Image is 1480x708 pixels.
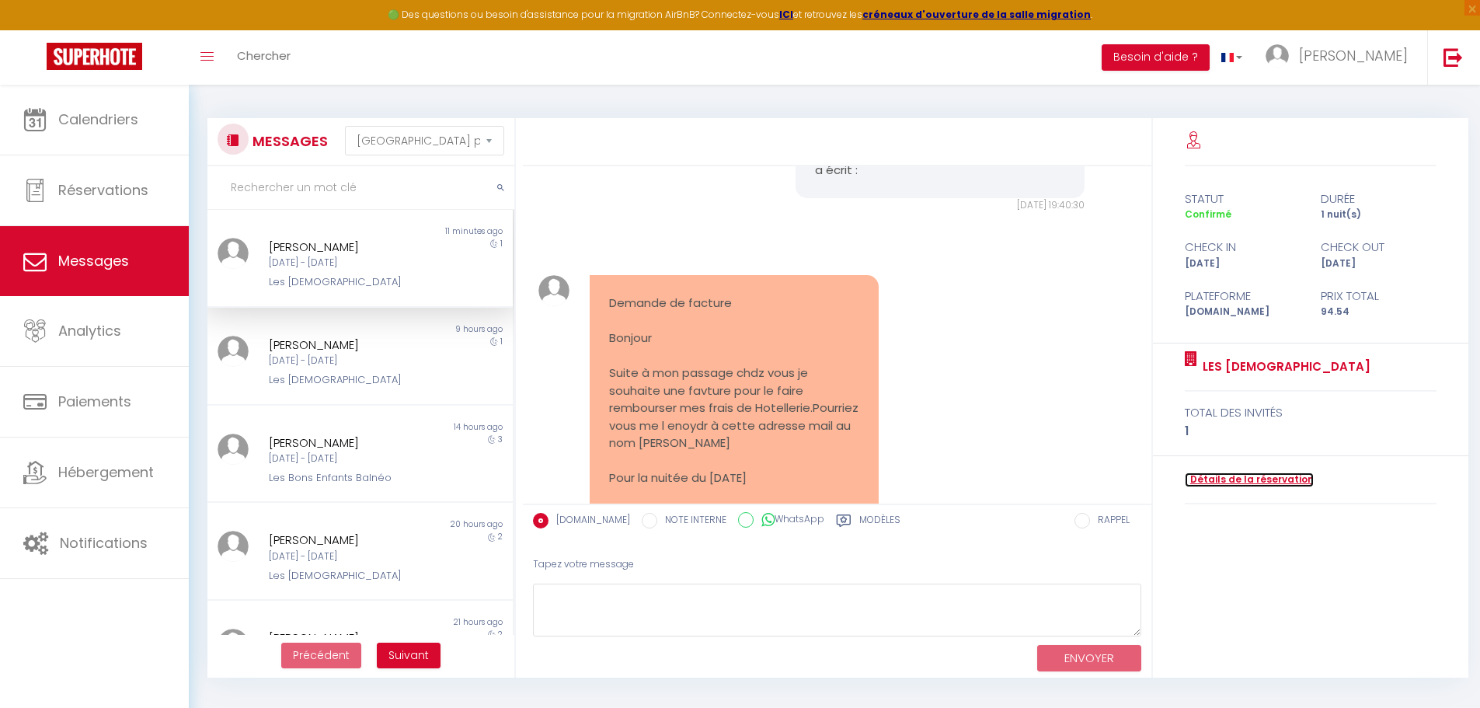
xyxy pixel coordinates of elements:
span: 2 [498,531,503,542]
img: ... [218,434,249,465]
div: Prix total [1311,287,1447,305]
div: [PERSON_NAME] [269,434,427,452]
a: Les [DEMOGRAPHIC_DATA] [1197,357,1370,376]
div: Les [DEMOGRAPHIC_DATA] [269,372,427,388]
button: Besoin d'aide ? [1102,44,1210,71]
label: Modèles [859,513,900,532]
span: Notifications [60,533,148,553]
span: 2 [498,629,503,640]
img: logout [1443,47,1463,67]
span: Calendriers [58,110,138,129]
div: Les Bons Enfants Balnéo [269,470,427,486]
div: [DATE] 19:40:30 [796,198,1085,213]
div: check in [1175,238,1311,256]
div: Tapez votre message [533,546,1141,584]
img: ... [1266,44,1289,68]
a: Détails de la réservation [1185,473,1314,487]
div: 20 hours ago [360,518,512,531]
a: Chercher [225,30,302,85]
img: ... [218,531,249,562]
div: [DATE] - [DATE] [269,354,427,368]
div: statut [1175,190,1311,208]
button: Next [377,643,441,669]
div: total des invités [1185,403,1437,422]
img: ... [538,275,569,306]
div: 1 nuit(s) [1311,208,1447,222]
span: Chercher [237,47,291,64]
label: NOTE INTERNE [657,513,726,530]
h3: MESSAGES [249,124,328,159]
label: RAPPEL [1090,513,1130,530]
div: [DATE] - [DATE] [269,256,427,270]
div: [PERSON_NAME] [269,629,427,647]
div: check out [1311,238,1447,256]
span: Paiements [58,392,131,411]
span: 3 [498,434,503,445]
pre: Demande de facture Bonjour Suite à mon passage chdz vous je souhaite une favture pour le faire re... [609,295,859,592]
span: Précédent [293,647,350,663]
div: Les [DEMOGRAPHIC_DATA] [269,568,427,584]
img: ... [218,336,249,367]
label: [DOMAIN_NAME] [548,513,630,530]
span: 1 [500,336,503,347]
span: Réservations [58,180,148,200]
div: [DATE] - [DATE] [269,549,427,564]
div: [PERSON_NAME] [269,238,427,256]
button: ENVOYER [1037,645,1141,672]
div: 11 minutes ago [360,225,512,238]
div: Les [DEMOGRAPHIC_DATA] [269,274,427,290]
span: [PERSON_NAME] [1299,46,1408,65]
button: Ouvrir le widget de chat LiveChat [12,6,59,53]
div: [PERSON_NAME] [269,336,427,354]
div: 1 [1185,422,1437,441]
div: Plateforme [1175,287,1311,305]
div: [DATE] [1311,256,1447,271]
img: ... [218,629,249,660]
div: [DATE] [1175,256,1311,271]
a: créneaux d'ouverture de la salle migration [862,8,1091,21]
input: Rechercher un mot clé [207,166,514,210]
span: Hébergement [58,462,154,482]
img: Super Booking [47,43,142,70]
div: 14 hours ago [360,421,512,434]
span: Messages [58,251,129,270]
div: [DOMAIN_NAME] [1175,305,1311,319]
div: a écrit : [815,162,1065,180]
span: Analytics [58,321,121,340]
div: 94.54 [1311,305,1447,319]
span: 1 [500,238,503,249]
div: 21 hours ago [360,616,512,629]
div: [PERSON_NAME] [269,531,427,549]
img: ... [218,238,249,269]
label: WhatsApp [754,512,824,529]
button: Previous [281,643,361,669]
div: 9 hours ago [360,323,512,336]
span: Confirmé [1185,208,1231,221]
a: ICI [779,8,793,21]
div: [DATE] - [DATE] [269,452,427,466]
span: Suivant [388,647,429,663]
div: durée [1311,190,1447,208]
a: ... [PERSON_NAME] [1254,30,1427,85]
